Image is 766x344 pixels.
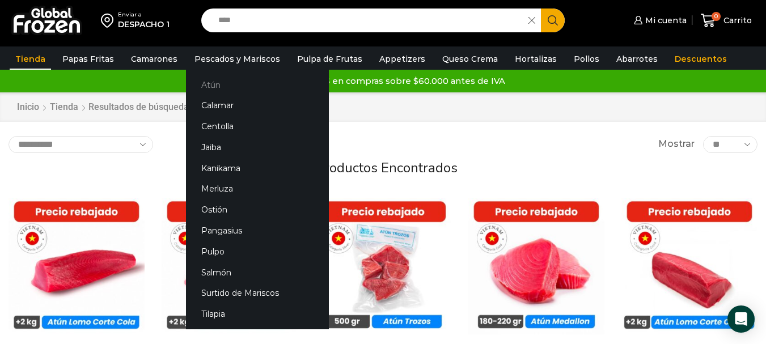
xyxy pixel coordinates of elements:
[125,48,183,70] a: Camarones
[186,116,329,137] a: Centolla
[186,304,329,325] a: Tilapia
[186,283,329,304] a: Surtido de Mariscos
[186,220,329,241] a: Pangasius
[10,48,51,70] a: Tienda
[16,101,40,114] a: Inicio
[568,48,605,70] a: Pollos
[186,241,329,262] a: Pulpo
[118,19,170,30] div: DESPACHO 1
[509,48,562,70] a: Hortalizas
[186,74,329,95] a: Atún
[642,15,687,26] span: Mi cuenta
[712,12,721,21] span: 0
[88,101,242,112] h1: Resultados de búsqueda para “ATUN”
[721,15,752,26] span: Carrito
[541,9,565,32] button: Search button
[9,136,153,153] select: Pedido de la tienda
[186,199,329,220] a: Ostión
[186,137,329,158] a: Jaiba
[658,138,695,151] span: Mostrar
[316,159,458,177] span: productos encontrados
[437,48,503,70] a: Queso Crema
[727,305,755,333] div: Open Intercom Messenger
[186,158,329,179] a: Kanikama
[186,179,329,199] a: Merluza
[186,262,329,283] a: Salmón
[698,7,755,34] a: 0 Carrito
[16,101,242,114] nav: Breadcrumb
[101,11,118,30] img: address-field-icon.svg
[189,48,286,70] a: Pescados y Mariscos
[49,101,79,114] a: Tienda
[374,48,431,70] a: Appetizers
[669,48,733,70] a: Descuentos
[57,48,120,70] a: Papas Fritas
[186,95,329,116] a: Calamar
[611,48,663,70] a: Abarrotes
[631,9,687,32] a: Mi cuenta
[291,48,368,70] a: Pulpa de Frutas
[118,11,170,19] div: Enviar a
